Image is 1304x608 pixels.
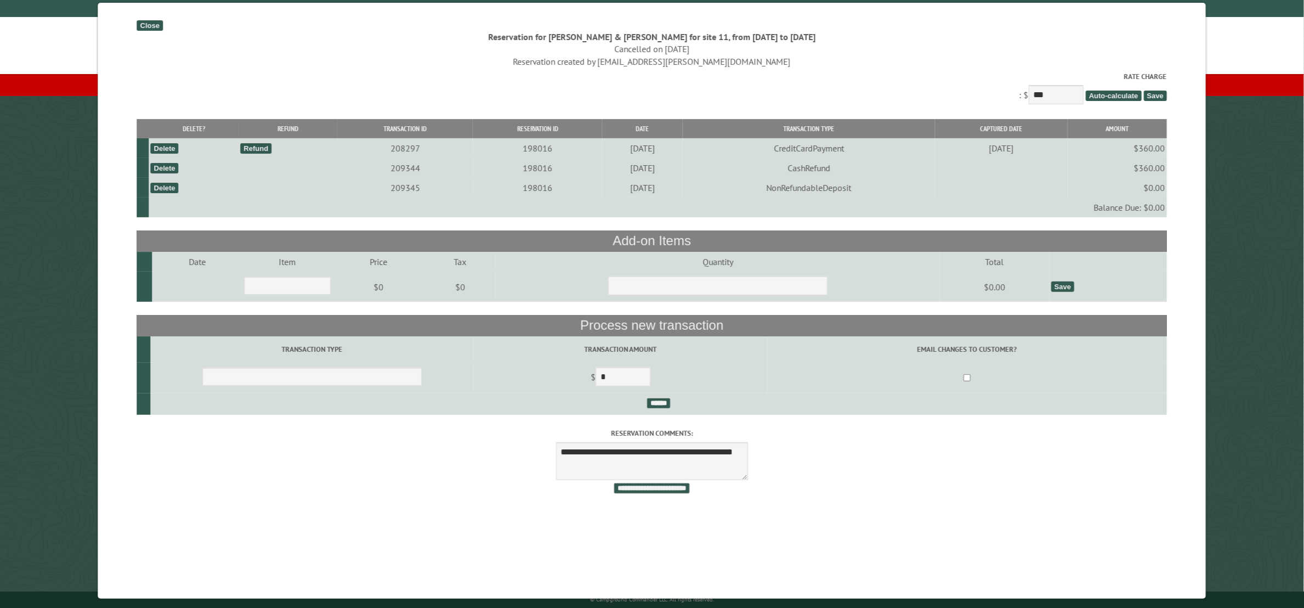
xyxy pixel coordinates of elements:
[1068,138,1167,158] td: $360.00
[338,158,473,178] td: 209344
[151,163,179,173] div: Delete
[936,138,1068,158] td: [DATE]
[137,71,1167,107] div: : $
[603,158,683,178] td: [DATE]
[239,119,337,138] th: Refund
[137,428,1167,438] label: Reservation comments:
[425,252,496,272] td: Tax
[473,138,603,158] td: 198016
[473,119,603,138] th: Reservation ID
[151,183,179,193] div: Delete
[1068,158,1167,178] td: $360.00
[137,230,1167,251] th: Add-on Items
[603,178,683,198] td: [DATE]
[940,252,1050,272] td: Total
[332,272,425,302] td: $0
[137,71,1167,82] label: Rate Charge
[683,178,936,198] td: NonRefundableDeposit
[769,344,1166,354] label: Email changes to customer?
[1086,91,1142,101] span: Auto-calculate
[1051,282,1074,292] div: Save
[338,119,473,138] th: Transaction ID
[496,252,940,272] td: Quantity
[151,143,179,154] div: Delete
[683,138,936,158] td: CreditCardPayment
[940,272,1050,302] td: $0.00
[473,178,603,198] td: 198016
[338,138,473,158] td: 208297
[152,252,242,272] td: Date
[137,20,163,31] div: Close
[152,344,472,354] label: Transaction Type
[683,158,936,178] td: CashRefund
[332,252,425,272] td: Price
[137,43,1167,55] div: Cancelled on [DATE]
[475,344,766,354] label: Transaction Amount
[149,119,239,138] th: Delete?
[137,315,1167,336] th: Process new transaction
[149,198,1167,217] td: Balance Due: $0.00
[241,143,272,154] div: Refund
[1144,91,1167,101] span: Save
[474,363,767,393] td: $
[473,158,603,178] td: 198016
[1068,119,1167,138] th: Amount
[338,178,473,198] td: 209345
[425,272,496,302] td: $0
[1068,178,1167,198] td: $0.00
[590,596,714,603] small: © Campground Commander LLC. All rights reserved.
[603,119,683,138] th: Date
[603,138,683,158] td: [DATE]
[936,119,1068,138] th: Captured Date
[137,55,1167,67] div: Reservation created by [EMAIL_ADDRESS][PERSON_NAME][DOMAIN_NAME]
[137,31,1167,43] div: Reservation for [PERSON_NAME] & [PERSON_NAME] for site 11, from [DATE] to [DATE]
[242,252,332,272] td: Item
[683,119,936,138] th: Transaction Type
